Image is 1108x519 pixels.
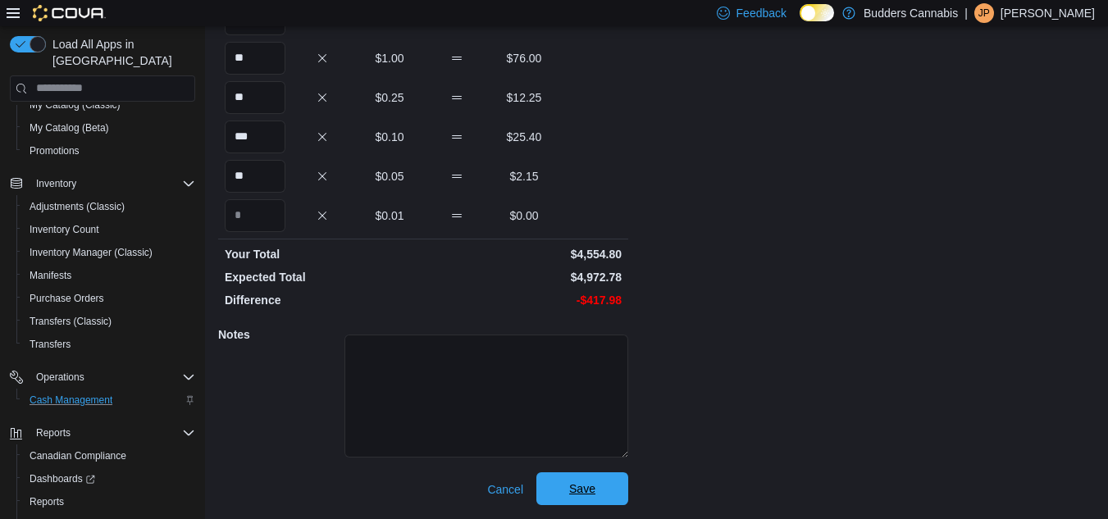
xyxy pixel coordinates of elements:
p: $12.25 [494,89,554,106]
p: $0.00 [494,207,554,224]
button: Reports [30,423,77,443]
span: Feedback [736,5,787,21]
span: Canadian Compliance [23,446,195,466]
button: My Catalog (Beta) [16,116,202,139]
span: Promotions [30,144,80,157]
span: My Catalog (Beta) [30,121,109,134]
span: My Catalog (Beta) [23,118,195,138]
span: Inventory Count [30,223,99,236]
p: $1.00 [359,50,420,66]
a: Adjustments (Classic) [23,197,131,216]
p: -$417.98 [426,292,622,308]
a: Reports [23,492,71,512]
span: Operations [36,371,84,384]
a: Transfers [23,335,77,354]
button: Inventory Manager (Classic) [16,241,202,264]
a: Canadian Compliance [23,446,133,466]
span: Canadian Compliance [30,449,126,462]
span: Transfers (Classic) [30,315,112,328]
span: JP [978,3,990,23]
button: Reports [16,490,202,513]
p: $4,554.80 [426,246,622,262]
a: Purchase Orders [23,289,111,308]
p: Budders Cannabis [864,3,958,23]
p: $76.00 [494,50,554,66]
a: Dashboards [23,469,102,489]
input: Quantity [225,42,285,75]
span: Inventory Manager (Classic) [30,246,153,259]
span: Adjustments (Classic) [23,197,195,216]
button: My Catalog (Classic) [16,93,202,116]
span: Load All Apps in [GEOGRAPHIC_DATA] [46,36,195,69]
span: Inventory [30,174,195,193]
p: | [964,3,968,23]
p: [PERSON_NAME] [1001,3,1095,23]
span: Dashboards [30,472,95,485]
span: Dashboards [23,469,195,489]
span: Promotions [23,141,195,161]
input: Quantity [225,160,285,193]
span: Operations [30,367,195,387]
button: Transfers [16,333,202,356]
span: Cash Management [30,394,112,407]
button: Cancel [481,473,530,506]
button: Operations [3,366,202,389]
img: Cova [33,5,106,21]
p: Difference [225,292,420,308]
input: Quantity [225,81,285,114]
span: Save [569,480,595,497]
input: Quantity [225,121,285,153]
p: Your Total [225,246,420,262]
button: Reports [3,421,202,444]
a: My Catalog (Beta) [23,118,116,138]
span: Cash Management [23,390,195,410]
span: Purchase Orders [30,292,104,305]
button: Inventory [3,172,202,195]
button: Cash Management [16,389,202,412]
span: My Catalog (Classic) [23,95,195,115]
button: Inventory Count [16,218,202,241]
a: Inventory Count [23,220,106,239]
p: Expected Total [225,269,420,285]
span: Inventory Count [23,220,195,239]
span: Reports [30,495,64,508]
span: Adjustments (Classic) [30,200,125,213]
button: Adjustments (Classic) [16,195,202,218]
span: Transfers [23,335,195,354]
a: Dashboards [16,467,202,490]
span: Transfers [30,338,71,351]
h5: Notes [218,318,341,351]
p: $0.01 [359,207,420,224]
p: $0.25 [359,89,420,106]
span: Reports [30,423,195,443]
a: Transfers (Classic) [23,312,118,331]
input: Dark Mode [800,4,834,21]
span: Reports [23,492,195,512]
p: $0.10 [359,129,420,145]
a: Inventory Manager (Classic) [23,243,159,262]
a: Manifests [23,266,78,285]
p: $0.05 [359,168,420,184]
button: Purchase Orders [16,287,202,310]
p: $25.40 [494,129,554,145]
p: $2.15 [494,168,554,184]
span: Inventory Manager (Classic) [23,243,195,262]
span: Purchase Orders [23,289,195,308]
span: Cancel [487,481,523,498]
a: Promotions [23,141,86,161]
p: $4,972.78 [426,269,622,285]
a: Cash Management [23,390,119,410]
button: Transfers (Classic) [16,310,202,333]
span: Transfers (Classic) [23,312,195,331]
input: Quantity [225,199,285,232]
button: Promotions [16,139,202,162]
span: Inventory [36,177,76,190]
span: Reports [36,426,71,439]
button: Save [536,472,628,505]
button: Operations [30,367,91,387]
button: Canadian Compliance [16,444,202,467]
a: My Catalog (Classic) [23,95,127,115]
button: Manifests [16,264,202,287]
button: Inventory [30,174,83,193]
